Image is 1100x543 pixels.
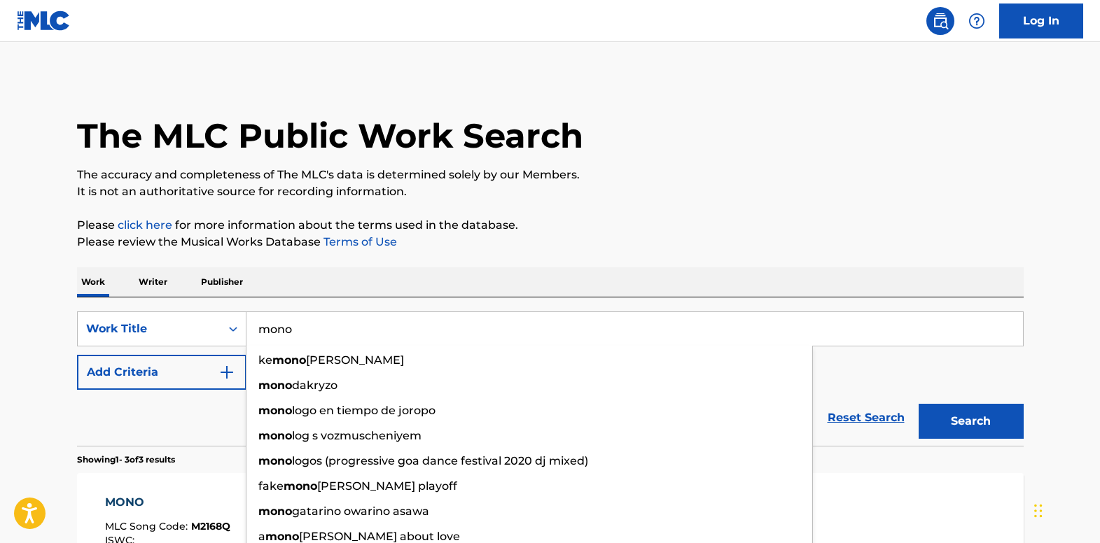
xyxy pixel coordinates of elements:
strong: mono [258,454,292,467]
span: fake [258,479,284,493]
strong: mono [258,505,292,518]
strong: mono [272,353,306,367]
div: MONO [105,494,230,511]
strong: mono [265,530,299,543]
strong: mono [284,479,317,493]
p: The accuracy and completeness of The MLC's data is determined solely by our Members. [77,167,1024,183]
span: [PERSON_NAME] playoff [317,479,457,493]
p: Publisher [197,267,247,297]
span: MLC Song Code : [105,520,191,533]
span: logo en tiempo de joropo [292,404,436,417]
p: It is not an authoritative source for recording information. [77,183,1024,200]
img: MLC Logo [17,10,71,31]
p: Writer [134,267,172,297]
button: Add Criteria [77,355,246,390]
form: Search Form [77,311,1024,446]
a: Reset Search [821,402,912,433]
span: dakryzo [292,379,337,392]
span: log s vozmuscheniyem [292,429,422,442]
p: Please for more information about the terms used in the database. [77,217,1024,234]
span: a [258,530,265,543]
div: Work Title [86,320,212,337]
div: Drag [1034,490,1043,532]
img: 9d2ae6d4665cec9f34b9.svg [218,364,235,381]
div: Help [963,7,991,35]
p: Please review the Musical Works Database [77,234,1024,251]
img: help [968,13,985,29]
a: Log In [999,3,1083,38]
h1: The MLC Public Work Search [77,115,583,157]
span: ke [258,353,272,367]
span: [PERSON_NAME] [306,353,404,367]
strong: mono [258,404,292,417]
strong: mono [258,429,292,442]
a: click here [118,218,172,232]
p: Work [77,267,109,297]
a: Terms of Use [321,235,397,248]
span: logos (progressive goa dance festival 2020 dj mixed) [292,454,588,467]
span: M2168Q [191,520,230,533]
span: gatarino owarino asawa [292,505,429,518]
span: [PERSON_NAME] about love [299,530,460,543]
strong: mono [258,379,292,392]
p: Showing 1 - 3 of 3 results [77,453,175,466]
a: Public Search [926,7,954,35]
img: search [932,13,949,29]
button: Search [919,404,1024,439]
iframe: Chat Widget [1030,476,1100,543]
